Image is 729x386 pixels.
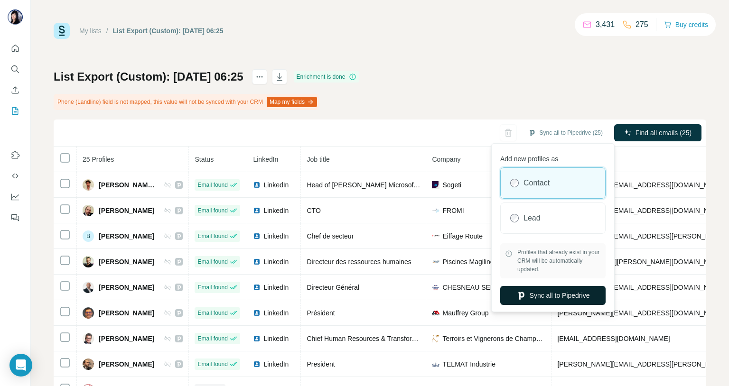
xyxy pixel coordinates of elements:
[263,180,289,190] span: LinkedIn
[557,258,724,266] span: [EMAIL_ADDRESS][PERSON_NAME][DOMAIN_NAME]
[557,309,724,317] span: [PERSON_NAME][EMAIL_ADDRESS][DOMAIN_NAME]
[557,207,724,214] span: [PERSON_NAME][EMAIL_ADDRESS][DOMAIN_NAME]
[442,334,545,343] span: Terroirs et Vignerons de Champagne
[253,360,261,368] img: LinkedIn logo
[83,333,94,344] img: Avatar
[500,286,606,305] button: Sync all to Pipedrive
[432,181,439,189] img: company-logo
[307,181,436,189] span: Head of [PERSON_NAME] Microsoft Sogeti
[252,69,267,84] button: actions
[197,283,227,292] span: Email found
[432,156,460,163] span: Company
[432,335,439,342] img: company-logo
[253,207,261,214] img: LinkedIn logo
[197,206,227,215] span: Email found
[432,284,439,291] img: company-logo
[197,360,227,368] span: Email found
[557,335,670,342] span: [EMAIL_ADDRESS][DOMAIN_NAME]
[8,40,23,57] button: Quick start
[83,256,94,267] img: Avatar
[54,94,319,110] div: Phone (Landline) field is not mapped, this value will not be synced with your CRM
[267,97,317,107] button: Map my fields
[197,181,227,189] span: Email found
[8,9,23,25] img: Avatar
[263,257,289,267] span: LinkedIn
[517,248,601,274] span: Profiles that already exist in your CRM will be automatically updated.
[523,212,541,224] label: Lead
[8,167,23,184] button: Use Surfe API
[83,307,94,319] img: Avatar
[263,334,289,343] span: LinkedIn
[500,150,606,164] p: Add new profiles as
[9,354,32,377] div: Open Intercom Messenger
[442,359,495,369] span: TELMAT Industrie
[8,61,23,78] button: Search
[432,360,439,368] img: company-logo
[83,358,94,370] img: Avatar
[307,335,692,342] span: Chief Human Resources & Transformation Officer TEVC /Champagnes Castelnau, N.[PERSON_NAME] & [PER...
[99,206,154,215] span: [PERSON_NAME]
[83,282,94,293] img: Avatar
[522,126,609,140] button: Sync all to Pipedrive (25)
[263,231,289,241] span: LinkedIn
[442,283,508,292] span: CHESNEAU SERRET
[83,179,94,191] img: Avatar
[99,231,154,241] span: [PERSON_NAME]
[99,308,154,318] span: [PERSON_NAME]
[664,18,708,31] button: Buy credits
[106,26,108,36] li: /
[523,177,550,189] label: Contact
[79,27,102,35] a: My lists
[253,284,261,291] img: LinkedIn logo
[307,258,411,266] span: Directeur des ressources humaines
[195,156,214,163] span: Status
[8,209,23,226] button: Feedback
[307,156,329,163] span: Job title
[442,257,494,267] span: Piscines Magiline
[442,206,464,215] span: FROMI
[197,257,227,266] span: Email found
[253,156,278,163] span: LinkedIn
[8,147,23,164] button: Use Surfe on LinkedIn
[263,359,289,369] span: LinkedIn
[442,308,488,318] span: Mauffrey Group
[99,359,154,369] span: [PERSON_NAME]
[307,207,320,214] span: CTO
[253,335,261,342] img: LinkedIn logo
[113,26,224,36] div: List Export (Custom): [DATE] 06:25
[99,257,154,267] span: [PERSON_NAME]
[432,235,439,237] img: company-logo
[432,258,439,266] img: company-logo
[432,309,439,317] img: company-logo
[253,258,261,266] img: LinkedIn logo
[596,19,615,30] p: 3,431
[614,124,701,141] button: Find all emails (25)
[307,360,335,368] span: President
[636,128,692,138] span: Find all emails (25)
[263,283,289,292] span: LinkedIn
[99,334,154,343] span: [PERSON_NAME]
[442,180,461,190] span: Sogeti
[83,205,94,216] img: Avatar
[307,284,359,291] span: Directeur Général
[8,82,23,99] button: Enrich CSV
[636,19,648,30] p: 275
[197,309,227,317] span: Email found
[197,232,227,240] span: Email found
[307,309,335,317] span: Président
[557,284,724,291] span: [PERSON_NAME][EMAIL_ADDRESS][DOMAIN_NAME]
[253,232,261,240] img: LinkedIn logo
[557,181,724,189] span: [PERSON_NAME][EMAIL_ADDRESS][DOMAIN_NAME]
[8,188,23,205] button: Dashboard
[54,23,70,39] img: Surfe Logo
[432,207,439,214] img: company-logo
[54,69,243,84] h1: List Export (Custom): [DATE] 06:25
[8,102,23,119] button: My lists
[253,309,261,317] img: LinkedIn logo
[263,206,289,215] span: LinkedIn
[253,181,261,189] img: LinkedIn logo
[83,230,94,242] div: B
[263,308,289,318] span: LinkedIn
[83,156,114,163] span: 25 Profiles
[197,334,227,343] span: Email found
